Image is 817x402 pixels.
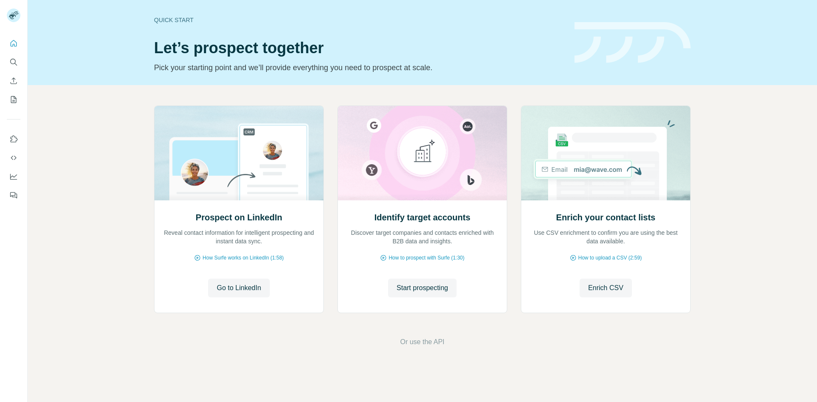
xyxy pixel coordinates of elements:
[346,228,498,245] p: Discover target companies and contacts enriched with B2B data and insights.
[7,188,20,203] button: Feedback
[588,283,623,293] span: Enrich CSV
[154,62,564,74] p: Pick your starting point and we’ll provide everything you need to prospect at scale.
[574,22,691,63] img: banner
[337,106,507,200] img: Identify target accounts
[196,211,282,223] h2: Prospect on LinkedIn
[521,106,691,200] img: Enrich your contact lists
[217,283,261,293] span: Go to LinkedIn
[7,73,20,88] button: Enrich CSV
[7,36,20,51] button: Quick start
[208,279,269,297] button: Go to LinkedIn
[154,40,564,57] h1: Let’s prospect together
[163,228,315,245] p: Reveal contact information for intelligent prospecting and instant data sync.
[203,254,284,262] span: How Surfe works on LinkedIn (1:58)
[580,279,632,297] button: Enrich CSV
[388,279,457,297] button: Start prospecting
[154,106,324,200] img: Prospect on LinkedIn
[530,228,682,245] p: Use CSV enrichment to confirm you are using the best data available.
[7,169,20,184] button: Dashboard
[389,254,464,262] span: How to prospect with Surfe (1:30)
[578,254,642,262] span: How to upload a CSV (2:59)
[374,211,471,223] h2: Identify target accounts
[7,150,20,165] button: Use Surfe API
[7,54,20,70] button: Search
[154,16,564,24] div: Quick start
[7,92,20,107] button: My lists
[556,211,655,223] h2: Enrich your contact lists
[7,131,20,147] button: Use Surfe on LinkedIn
[397,283,448,293] span: Start prospecting
[400,337,444,347] button: Or use the API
